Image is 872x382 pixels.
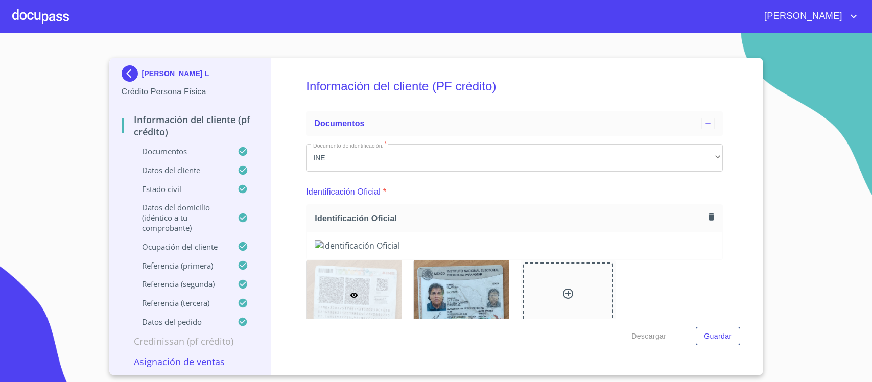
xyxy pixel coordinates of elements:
[757,8,860,25] button: account of current user
[122,279,238,289] p: Referencia (segunda)
[122,298,238,308] p: Referencia (tercera)
[414,260,509,330] img: Identificación Oficial
[122,165,238,175] p: Datos del cliente
[306,186,381,198] p: Identificación Oficial
[314,119,364,128] span: Documentos
[704,330,732,343] span: Guardar
[306,111,723,136] div: Documentos
[122,335,259,347] p: Credinissan (PF crédito)
[142,69,209,78] p: [PERSON_NAME] L
[122,65,259,86] div: [PERSON_NAME] L
[696,327,740,346] button: Guardar
[122,242,238,252] p: Ocupación del Cliente
[757,8,847,25] span: [PERSON_NAME]
[122,113,259,138] p: Información del cliente (PF crédito)
[315,213,704,224] span: Identificación Oficial
[122,184,238,194] p: Estado Civil
[122,260,238,271] p: Referencia (primera)
[122,355,259,368] p: Asignación de Ventas
[306,65,723,107] h5: Información del cliente (PF crédito)
[627,327,670,346] button: Descargar
[122,65,142,82] img: Docupass spot blue
[122,317,238,327] p: Datos del pedido
[122,202,238,233] p: Datos del domicilio (idéntico a tu comprobante)
[122,86,259,98] p: Crédito Persona Física
[631,330,666,343] span: Descargar
[306,144,723,172] div: INE
[315,240,714,251] img: Identificación Oficial
[122,146,238,156] p: Documentos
